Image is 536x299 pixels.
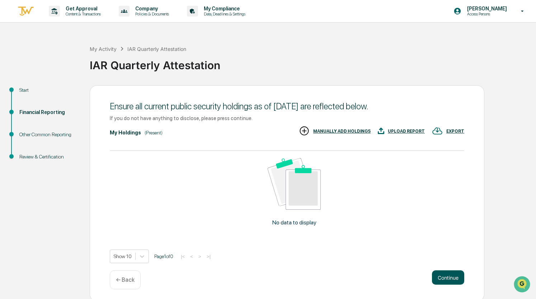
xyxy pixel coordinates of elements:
[432,270,464,285] button: Continue
[4,101,48,114] a: 🔎Data Lookup
[71,121,87,127] span: Pylon
[130,11,173,16] p: Policies & Documents
[19,86,78,94] div: Start
[7,104,13,110] div: 🔎
[24,54,118,62] div: Start new chat
[60,11,104,16] p: Content & Transactions
[179,253,187,260] button: |<
[14,104,45,111] span: Data Lookup
[24,62,91,67] div: We're available if you need us!
[299,125,310,136] img: MANUALLY ADD HOLDINGS
[461,11,511,16] p: Access Persons
[110,130,141,136] div: My Holdings
[446,129,464,134] div: EXPORT
[204,253,213,260] button: >|
[19,131,78,138] div: Other Common Reporting
[127,46,186,52] div: IAR Quarterly Attestation
[19,109,78,116] div: Financial Reporting
[60,6,104,11] p: Get Approval
[313,129,371,134] div: MANUALLY ADD HOLDINGS
[272,219,316,226] p: No data to display
[145,130,163,136] div: (Present)
[52,91,58,96] div: 🗄️
[19,153,78,161] div: Review & Certification
[110,115,464,121] div: If you do not have anything to disclose, please press continue.
[14,90,46,97] span: Preclearance
[130,6,173,11] p: Company
[116,276,135,283] p: ← Back
[59,90,89,97] span: Attestations
[49,87,92,100] a: 🗄️Attestations
[268,158,321,210] img: No data
[7,15,131,26] p: How can we help?
[51,121,87,127] a: Powered byPylon
[432,125,443,136] img: EXPORT
[154,253,173,259] span: Page 1 of 0
[17,5,34,17] img: logo
[7,54,20,67] img: 1746055101610-c473b297-6a78-478c-a979-82029cc54cd1
[388,129,425,134] div: UPLOAD REPORT
[198,11,249,16] p: Data, Deadlines & Settings
[4,87,49,100] a: 🖐️Preclearance
[90,46,117,52] div: My Activity
[461,6,511,11] p: [PERSON_NAME]
[513,275,532,295] iframe: Open customer support
[110,101,464,111] div: Ensure all current public security holdings as of [DATE] are reflected below.
[196,253,203,260] button: >
[378,125,384,136] img: UPLOAD REPORT
[188,253,195,260] button: <
[198,6,249,11] p: My Compliance
[122,57,131,65] button: Start new chat
[90,53,532,72] div: IAR Quarterly Attestation
[7,91,13,96] div: 🖐️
